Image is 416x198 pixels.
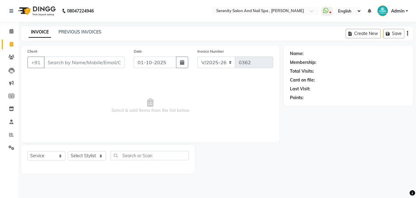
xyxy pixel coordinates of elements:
[377,5,388,16] img: Admin
[346,29,381,38] button: Create New
[16,2,57,19] img: logo
[290,50,304,57] div: Name:
[290,86,310,92] div: Last Visit:
[29,27,51,38] a: INVOICE
[290,95,304,101] div: Points:
[27,57,44,68] button: +91
[44,57,125,68] input: Search by Name/Mobile/Email/Code
[290,59,316,66] div: Membership:
[290,68,314,75] div: Total Visits:
[58,29,101,35] a: PREVIOUS INVOICES
[111,151,189,160] input: Search or Scan
[391,8,404,14] span: Admin
[134,49,142,54] label: Date
[27,49,37,54] label: Client
[197,49,224,54] label: Invoice Number
[67,2,94,19] b: 08047224946
[290,77,315,83] div: Card on file:
[383,29,404,38] button: Save
[27,75,273,136] span: Select & add items from the list below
